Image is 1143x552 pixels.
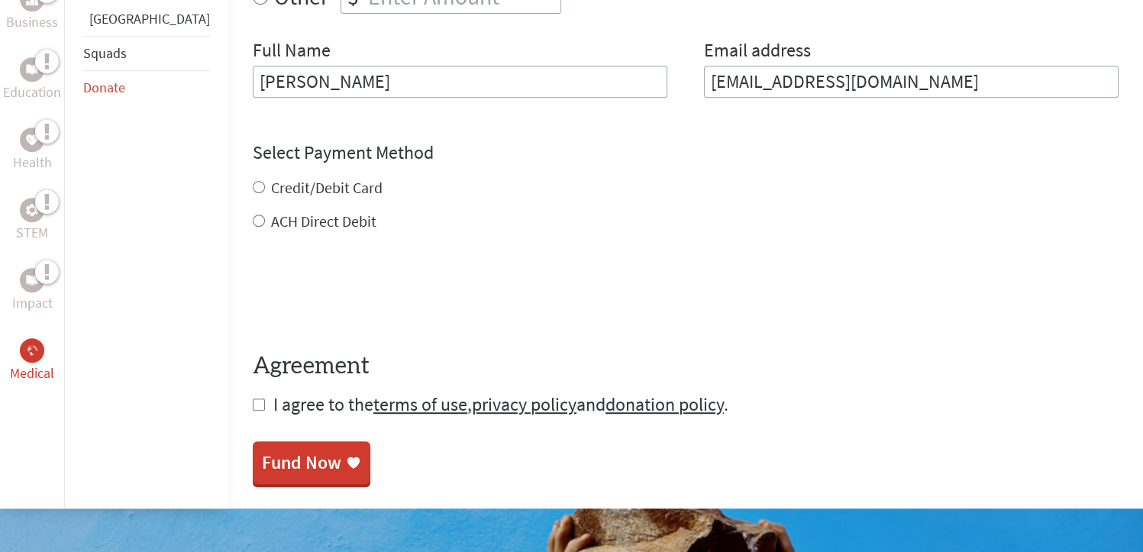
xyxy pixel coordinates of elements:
label: Email address [704,38,811,66]
p: Impact [12,292,53,314]
a: terms of use [373,392,467,416]
li: Greece [83,8,210,36]
h4: Agreement [253,353,1119,380]
a: Squads [83,44,127,62]
p: Business [6,11,58,33]
label: ACH Direct Debit [271,211,376,231]
a: STEMSTEM [16,198,48,244]
input: Enter Full Name [253,66,667,98]
img: Education [26,64,38,75]
label: Credit/Debit Card [271,178,383,197]
p: Health [13,152,52,173]
div: Fund Now [262,450,341,475]
li: Donate [83,71,210,105]
span: I agree to the , and . [273,392,728,416]
div: STEM [20,198,44,222]
a: [GEOGRAPHIC_DATA] [89,10,210,27]
a: Donate [83,79,125,96]
p: Medical [10,363,54,384]
div: Medical [20,338,44,363]
img: STEM [26,204,38,216]
div: Impact [20,268,44,292]
img: Medical [26,344,38,357]
div: Health [20,128,44,152]
a: donation policy [605,392,724,416]
a: EducationEducation [3,57,61,103]
a: privacy policy [472,392,576,416]
li: Squads [83,36,210,71]
a: MedicalMedical [10,338,54,384]
a: ImpactImpact [12,268,53,314]
input: Your Email [704,66,1119,98]
iframe: reCAPTCHA [253,263,485,322]
p: Education [3,82,61,103]
img: Health [26,134,38,144]
div: Education [20,57,44,82]
a: HealthHealth [13,128,52,173]
img: Impact [26,275,38,286]
label: Full Name [253,38,331,66]
p: STEM [16,222,48,244]
h4: Select Payment Method [253,140,1119,165]
a: Fund Now [253,441,370,484]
